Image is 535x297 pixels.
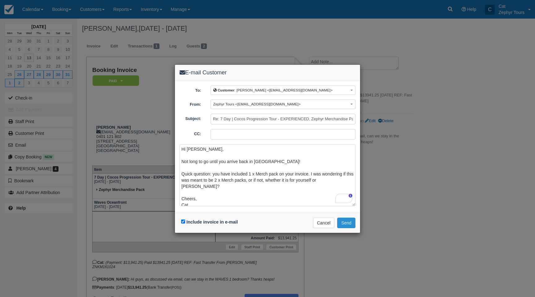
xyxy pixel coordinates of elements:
button: Customer: [PERSON_NAME] <[EMAIL_ADDRESS][DOMAIN_NAME]> [211,86,355,95]
label: Subject: [175,114,206,122]
span: Zephyr Tours <[EMAIL_ADDRESS][DOMAIN_NAME]> [213,102,301,106]
button: Cancel [313,218,335,228]
label: Include invoice in e-mail [186,219,238,224]
label: CC: [175,129,206,137]
label: To: [175,86,206,94]
h4: E-mail Customer [180,69,355,76]
textarea: To enrich screen reader interactions, please activate Accessibility in Grammarly extension settings [180,144,355,206]
button: Zephyr Tours <[EMAIL_ADDRESS][DOMAIN_NAME]> [211,100,355,109]
label: From: [175,100,206,108]
b: Customer [218,88,234,92]
span: : [PERSON_NAME] <[EMAIL_ADDRESS][DOMAIN_NAME]> [213,88,333,92]
button: Send [337,218,355,228]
